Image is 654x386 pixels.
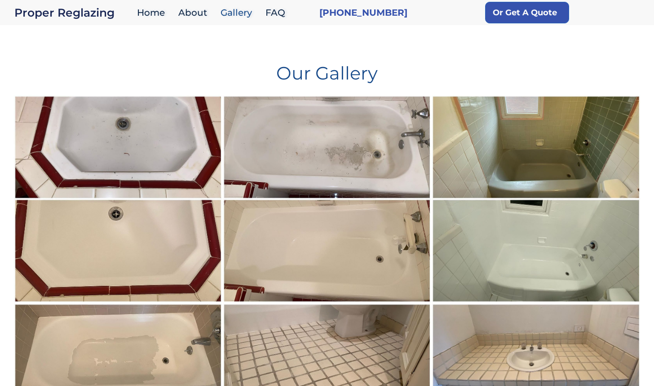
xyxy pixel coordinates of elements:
[261,3,294,22] a: FAQ
[432,95,641,303] a: ...
[13,94,223,303] img: #gallery...
[13,57,641,82] h1: Our Gallery
[485,2,569,23] a: Or Get A Quote
[174,3,216,22] a: About
[431,94,641,303] img: ...
[133,3,174,22] a: Home
[319,6,407,19] a: [PHONE_NUMBER]
[222,94,432,303] img: #gallery...
[14,6,133,19] div: Proper Reglazing
[13,95,222,303] a: #gallery...
[222,95,431,303] a: #gallery...
[216,3,261,22] a: Gallery
[14,6,133,19] a: home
